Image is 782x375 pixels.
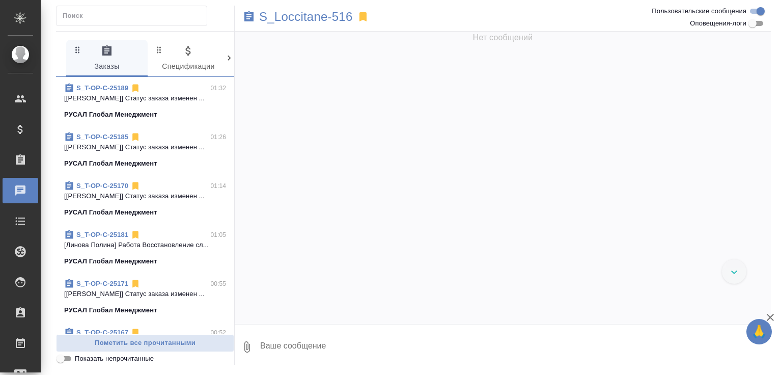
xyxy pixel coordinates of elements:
[210,83,226,93] p: 01:32
[210,328,226,338] p: 00:52
[72,45,142,73] span: Заказы
[56,273,234,322] div: S_T-OP-C-2517100:55[[PERSON_NAME]] Статус заказа изменен ...РУСАЛ Глобал Менеджмент
[64,93,226,103] p: [[PERSON_NAME]] Статус заказа изменен ...
[210,230,226,240] p: 01:05
[473,32,533,44] span: Нет сообщений
[210,132,226,142] p: 01:26
[130,83,141,93] svg: Отписаться
[56,126,234,175] div: S_T-OP-C-2518501:26[[PERSON_NAME]] Статус заказа изменен ...РУСАЛ Глобал Менеджмент
[130,279,141,289] svg: Отписаться
[64,289,226,299] p: [[PERSON_NAME]] Статус заказа изменен ...
[64,110,157,120] p: РУСАЛ Глобал Менеджмент
[62,337,229,349] span: Пометить все прочитанными
[154,45,223,73] span: Спецификации
[652,6,746,16] span: Пользовательские сообщения
[63,9,207,23] input: Поиск
[56,334,234,352] button: Пометить все прочитанными
[154,45,164,55] svg: Зажми и перетащи, чтобы поменять порядок вкладок
[64,256,157,266] p: РУСАЛ Глобал Менеджмент
[76,182,128,190] a: S_T-OP-C-25170
[64,305,157,315] p: РУСАЛ Глобал Менеджмент
[64,142,226,152] p: [[PERSON_NAME]] Статус заказа изменен ...
[130,132,141,142] svg: Отписаться
[56,175,234,224] div: S_T-OP-C-2517001:14[[PERSON_NAME]] Статус заказа изменен ...РУСАЛ Глобал Менеджмент
[210,181,226,191] p: 01:14
[210,279,226,289] p: 00:55
[76,84,128,92] a: S_T-OP-C-25189
[64,240,226,250] p: [Линова Полина] Работа Восстановление сл...
[64,207,157,218] p: РУСАЛ Глобал Менеджмент
[750,321,768,342] span: 🙏
[64,191,226,201] p: [[PERSON_NAME]] Статус заказа изменен ...
[56,224,234,273] div: S_T-OP-C-2518101:05[Линова Полина] Работа Восстановление сл...РУСАЛ Глобал Менеджмент
[76,133,128,141] a: S_T-OP-C-25185
[75,354,154,364] span: Показать непрочитанные
[259,12,353,22] a: S_Loccitane-516
[130,181,141,191] svg: Отписаться
[64,158,157,169] p: РУСАЛ Глобал Менеджмент
[76,329,128,336] a: S_T-OP-C-25167
[130,328,141,338] svg: Отписаться
[56,77,234,126] div: S_T-OP-C-2518901:32[[PERSON_NAME]] Статус заказа изменен ...РУСАЛ Глобал Менеджмент
[56,322,234,370] div: S_T-OP-C-2516700:52[[PERSON_NAME]] Статус заказа изменен ...РУСАЛ Глобал Менеджмент
[73,45,82,55] svg: Зажми и перетащи, чтобы поменять порядок вкладок
[690,18,746,29] span: Оповещения-логи
[746,319,772,344] button: 🙏
[130,230,141,240] svg: Отписаться
[76,280,128,287] a: S_T-OP-C-25171
[76,231,128,238] a: S_T-OP-C-25181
